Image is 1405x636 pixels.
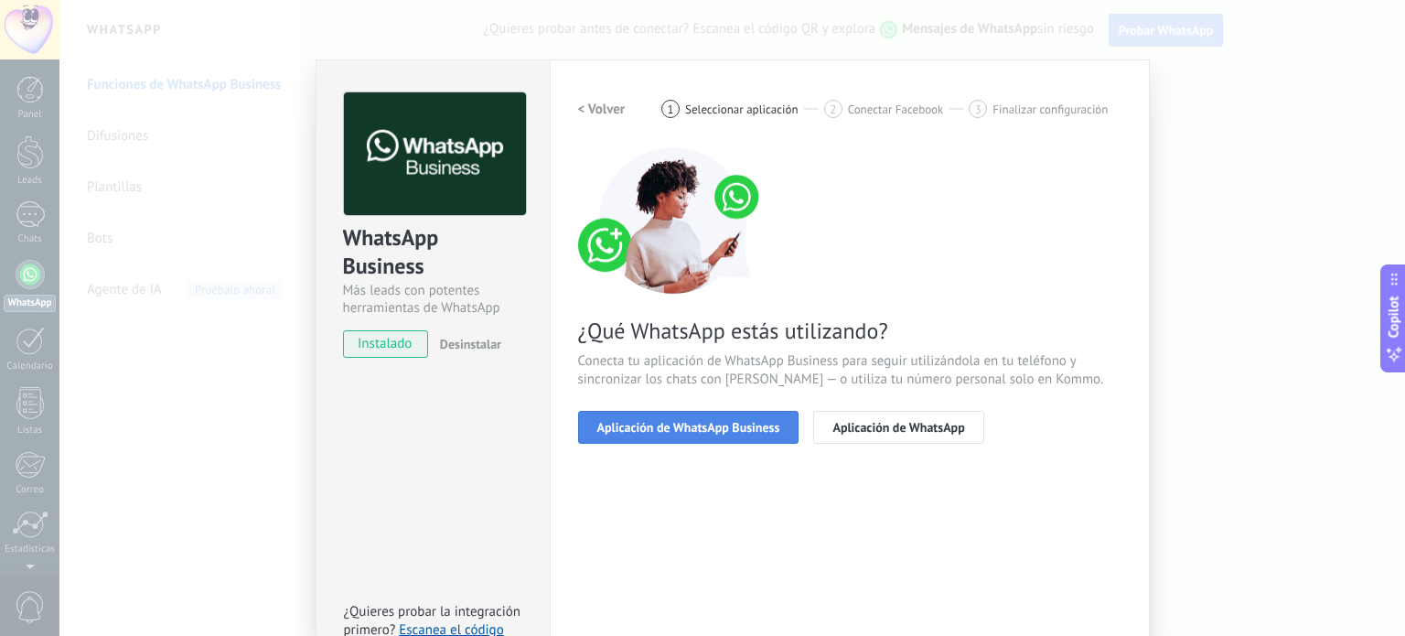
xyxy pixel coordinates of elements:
span: Aplicación de WhatsApp Business [597,421,780,434]
span: ¿Qué WhatsApp estás utilizando? [578,317,1121,345]
h2: < Volver [578,101,626,118]
button: Aplicación de WhatsApp [813,411,983,444]
button: < Volver [578,92,626,125]
div: Más leads con potentes herramientas de WhatsApp [343,282,523,317]
span: Seleccionar aplicación [685,102,799,116]
span: 1 [668,102,674,117]
img: connect number [578,147,770,294]
button: Aplicación de WhatsApp Business [578,411,799,444]
span: Aplicación de WhatsApp [832,421,964,434]
span: 3 [975,102,981,117]
span: Conecta tu aplicación de WhatsApp Business para seguir utilizándola en tu teléfono y sincronizar ... [578,352,1121,389]
button: Desinstalar [433,330,501,358]
span: Finalizar configuración [992,102,1108,116]
span: Conectar Facebook [848,102,944,116]
span: 2 [830,102,836,117]
span: Copilot [1385,296,1403,338]
img: logo_main.png [344,92,526,216]
span: Desinstalar [440,336,501,352]
div: WhatsApp Business [343,223,523,282]
span: instalado [344,330,427,358]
